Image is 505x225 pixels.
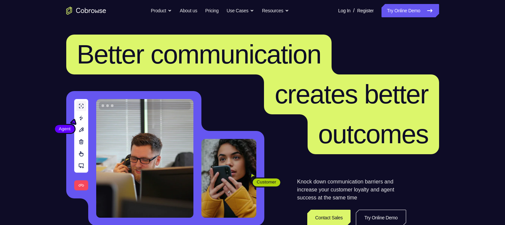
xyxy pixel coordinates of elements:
[381,4,439,17] a: Try Online Demo
[262,4,289,17] button: Resources
[338,4,351,17] a: Log In
[201,139,256,218] img: A customer holding their phone
[297,178,406,202] p: Knock down communication barriers and increase your customer loyalty and agent success at the sam...
[275,79,428,109] span: creates better
[96,99,193,218] img: A customer support agent talking on the phone
[318,119,428,149] span: outcomes
[151,4,172,17] button: Product
[66,7,106,15] a: Go to the home page
[180,4,197,17] a: About us
[77,40,321,69] span: Better communication
[205,4,218,17] a: Pricing
[357,4,374,17] a: Register
[227,4,254,17] button: Use Cases
[353,7,355,15] span: /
